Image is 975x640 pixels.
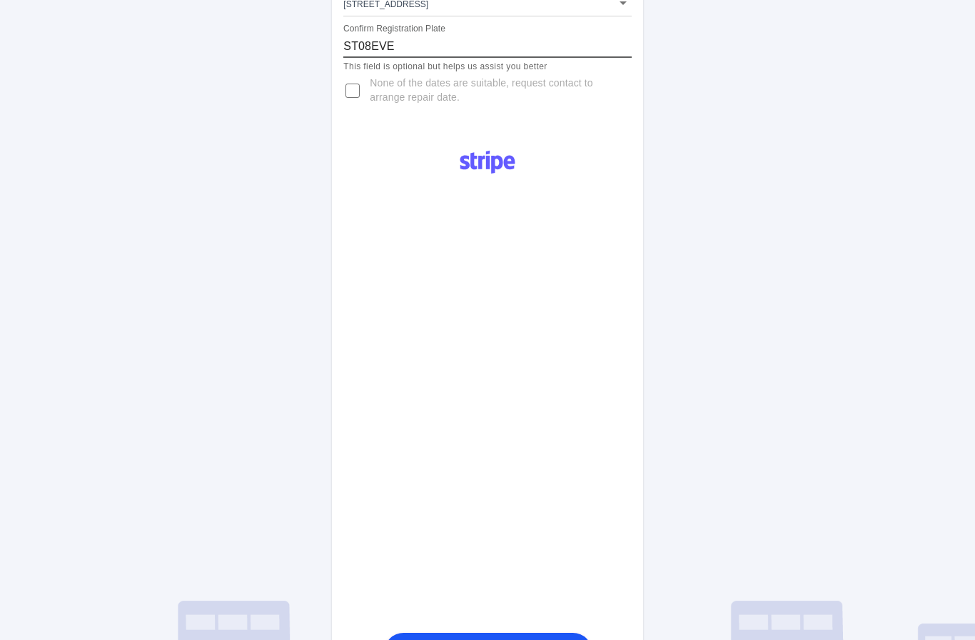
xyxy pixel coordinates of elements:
[452,145,523,179] img: Logo
[343,60,631,74] p: This field is optional but helps us assist you better
[370,76,620,105] span: None of the dates are suitable, request contact to arrange repair date.
[343,22,445,34] label: Confirm Registration Plate
[380,184,595,629] iframe: Secure payment input frame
